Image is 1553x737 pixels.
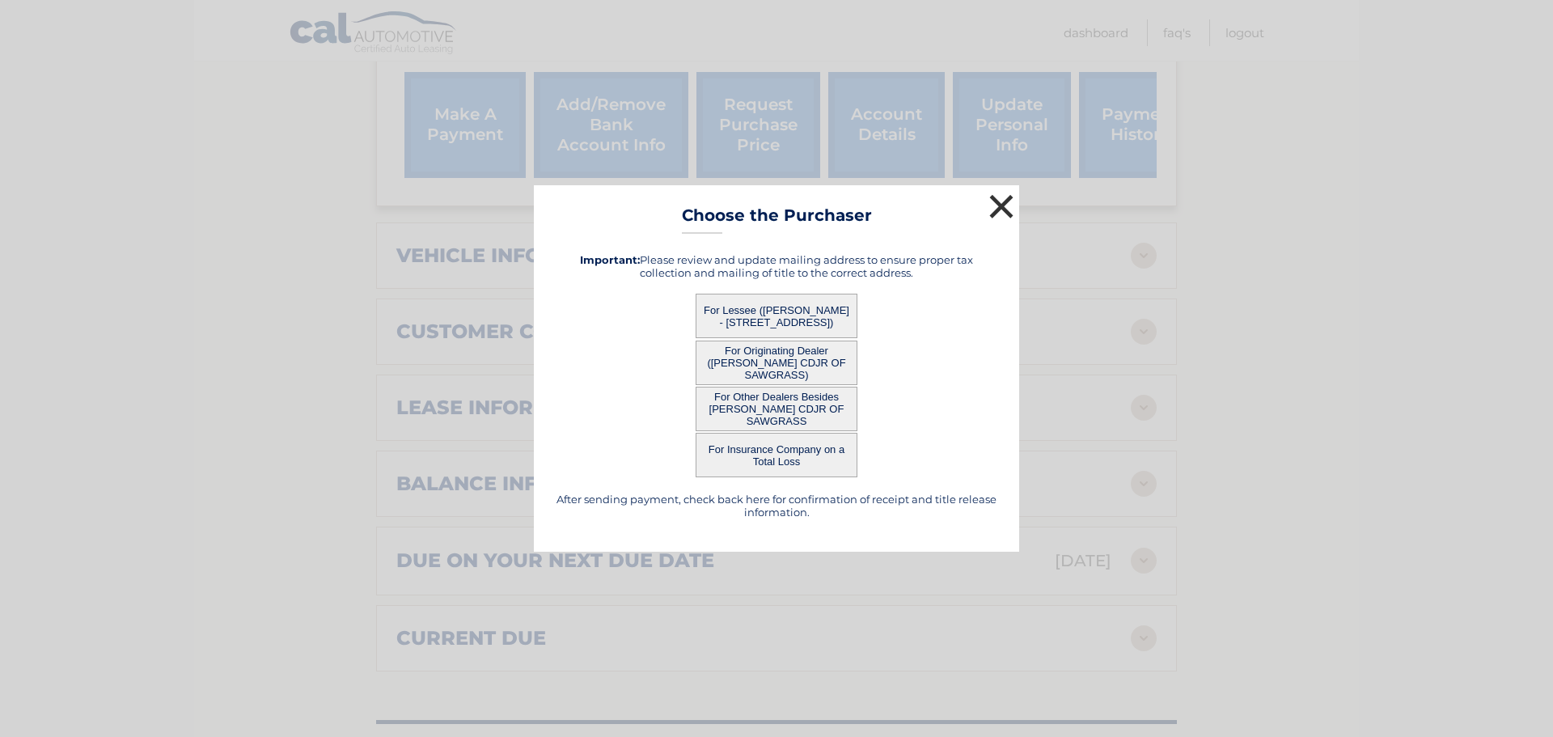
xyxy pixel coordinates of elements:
[682,205,872,234] h3: Choose the Purchaser
[554,493,999,519] h5: After sending payment, check back here for confirmation of receipt and title release information.
[985,190,1018,222] button: ×
[696,294,857,338] button: For Lessee ([PERSON_NAME] - [STREET_ADDRESS])
[696,433,857,477] button: For Insurance Company on a Total Loss
[696,387,857,431] button: For Other Dealers Besides [PERSON_NAME] CDJR OF SAWGRASS
[696,341,857,385] button: For Originating Dealer ([PERSON_NAME] CDJR OF SAWGRASS)
[554,253,999,279] h5: Please review and update mailing address to ensure proper tax collection and mailing of title to ...
[580,253,640,266] strong: Important:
